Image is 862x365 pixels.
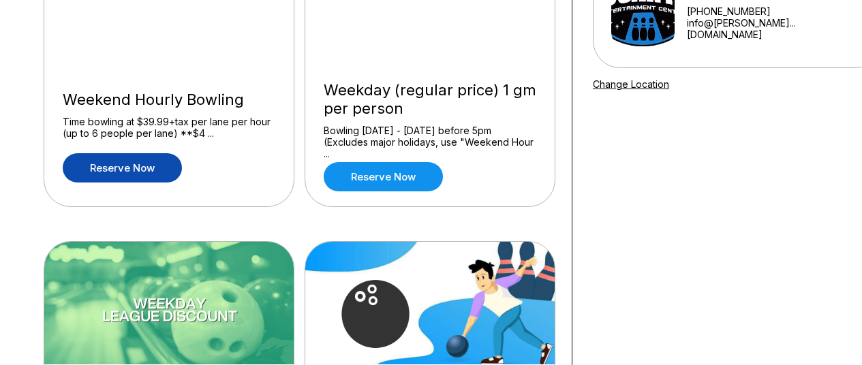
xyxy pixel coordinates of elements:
[63,116,275,140] div: Time bowling at $39.99+tax per lane per hour (up to 6 people per lane) **$4 ...
[324,162,443,191] a: Reserve now
[63,91,275,109] div: Weekend Hourly Bowling
[324,125,536,148] div: Bowling [DATE] - [DATE] before 5pm (Excludes major holidays, use "Weekend Hour ...
[63,153,182,182] a: Reserve now
[593,78,669,90] a: Change Location
[305,242,556,364] img: Weeknight (regular price) 1 game per person
[44,242,295,364] img: Weekday (LEAGUE DISCOUNT)
[324,81,536,118] div: Weekday (regular price) 1 gm per person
